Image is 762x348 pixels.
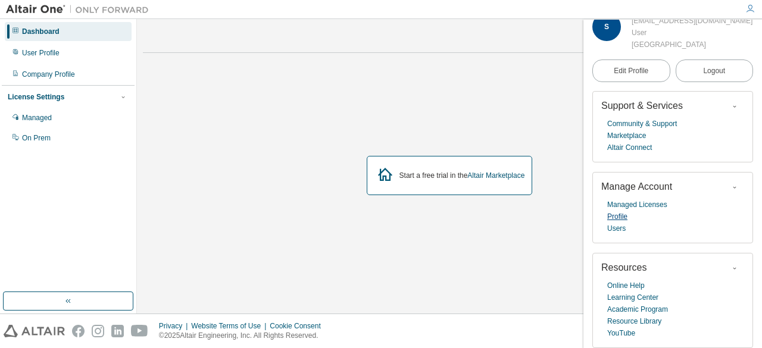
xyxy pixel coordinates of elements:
[159,331,328,341] p: © 2025 Altair Engineering, Inc. All Rights Reserved.
[22,70,75,79] div: Company Profile
[601,262,647,272] span: Resources
[22,133,51,143] div: On Prem
[92,325,104,337] img: instagram.svg
[270,321,327,331] div: Cookie Consent
[72,325,85,337] img: facebook.svg
[607,280,645,291] a: Online Help
[111,325,124,337] img: linkedin.svg
[601,101,683,111] span: Support & Services
[607,211,627,222] a: Profile
[22,113,52,123] div: Managed
[607,327,635,339] a: YouTube
[607,291,658,303] a: Learning Center
[159,321,191,331] div: Privacy
[703,65,725,77] span: Logout
[601,181,672,192] span: Manage Account
[607,130,646,142] a: Marketplace
[607,142,652,153] a: Altair Connect
[607,199,667,211] a: Managed Licenses
[607,222,626,234] a: Users
[131,325,148,337] img: youtube.svg
[676,59,754,82] button: Logout
[632,27,752,39] div: User
[399,171,525,180] div: Start a free trial in the
[191,321,270,331] div: Website Terms of Use
[6,4,155,15] img: Altair One
[632,39,752,51] div: [GEOGRAPHIC_DATA]
[22,48,60,58] div: User Profile
[22,27,60,36] div: Dashboard
[607,118,677,130] a: Community & Support
[604,23,609,31] span: S
[614,66,648,76] span: Edit Profile
[467,171,524,180] a: Altair Marketplace
[592,59,670,82] a: Edit Profile
[632,15,752,27] div: [EMAIL_ADDRESS][DOMAIN_NAME]
[8,92,64,102] div: License Settings
[4,325,65,337] img: altair_logo.svg
[607,303,668,315] a: Academic Program
[607,315,661,327] a: Resource Library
